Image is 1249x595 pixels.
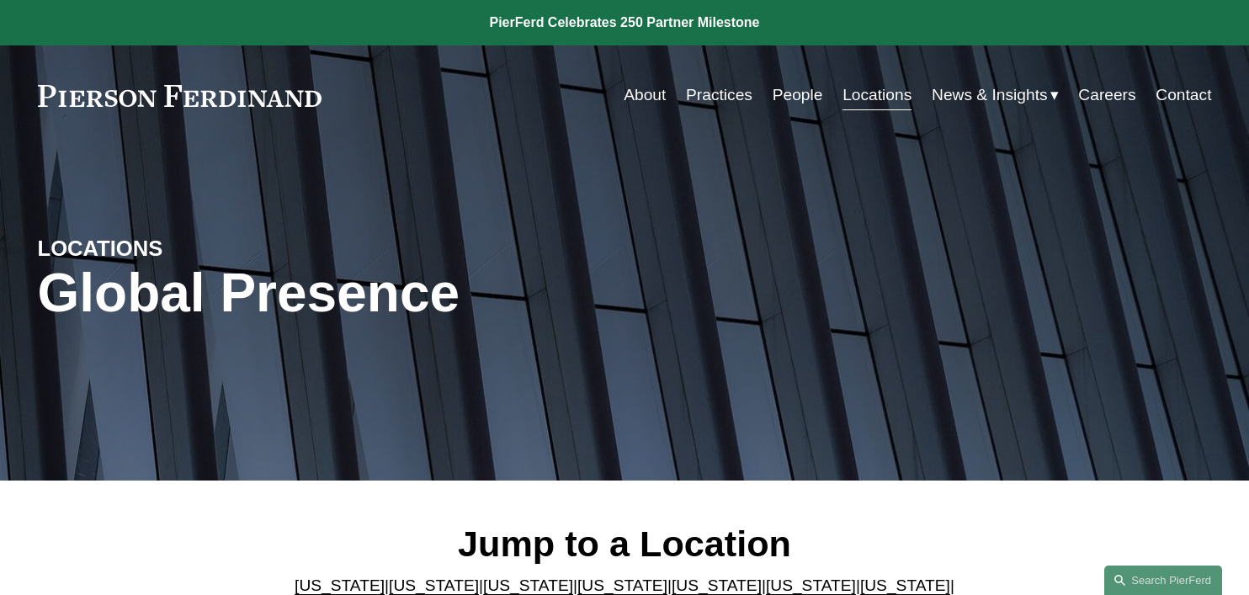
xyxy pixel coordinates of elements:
h1: Global Presence [38,263,821,324]
a: Practices [686,79,752,111]
a: folder dropdown [932,79,1059,111]
a: [US_STATE] [295,576,385,594]
h2: Jump to a Location [282,522,967,566]
span: News & Insights [932,81,1048,110]
a: About [624,79,666,111]
a: [US_STATE] [389,576,479,594]
a: People [773,79,823,111]
a: Contact [1156,79,1211,111]
a: [US_STATE] [860,576,950,594]
a: [US_STATE] [577,576,667,594]
a: Search this site [1104,566,1222,595]
h4: LOCATIONS [38,235,332,262]
a: Locations [842,79,912,111]
a: Careers [1078,79,1135,111]
a: [US_STATE] [672,576,762,594]
a: [US_STATE] [766,576,856,594]
a: [US_STATE] [483,576,573,594]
